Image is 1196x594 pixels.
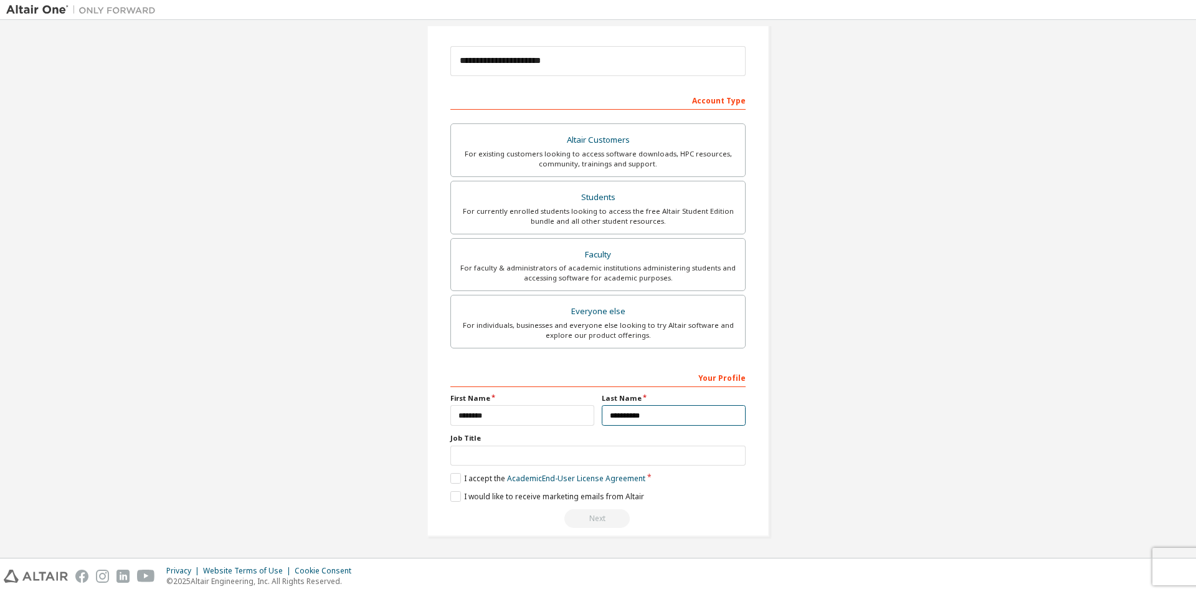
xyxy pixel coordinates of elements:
[458,320,738,340] div: For individuals, businesses and everyone else looking to try Altair software and explore our prod...
[450,90,746,110] div: Account Type
[166,576,359,587] p: © 2025 Altair Engineering, Inc. All Rights Reserved.
[450,433,746,443] label: Job Title
[6,4,162,16] img: Altair One
[458,189,738,206] div: Students
[602,393,746,403] label: Last Name
[450,491,644,502] label: I would like to receive marketing emails from Altair
[507,473,645,484] a: Academic End-User License Agreement
[96,570,109,583] img: instagram.svg
[450,367,746,387] div: Your Profile
[458,303,738,320] div: Everyone else
[116,570,130,583] img: linkedin.svg
[450,473,645,484] label: I accept the
[4,570,68,583] img: altair_logo.svg
[295,566,359,576] div: Cookie Consent
[450,509,746,528] div: Read and acccept EULA to continue
[166,566,203,576] div: Privacy
[450,393,594,403] label: First Name
[458,149,738,169] div: For existing customers looking to access software downloads, HPC resources, community, trainings ...
[458,263,738,283] div: For faculty & administrators of academic institutions administering students and accessing softwa...
[75,570,88,583] img: facebook.svg
[203,566,295,576] div: Website Terms of Use
[458,206,738,226] div: For currently enrolled students looking to access the free Altair Student Edition bundle and all ...
[137,570,155,583] img: youtube.svg
[458,132,738,149] div: Altair Customers
[458,246,738,264] div: Faculty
